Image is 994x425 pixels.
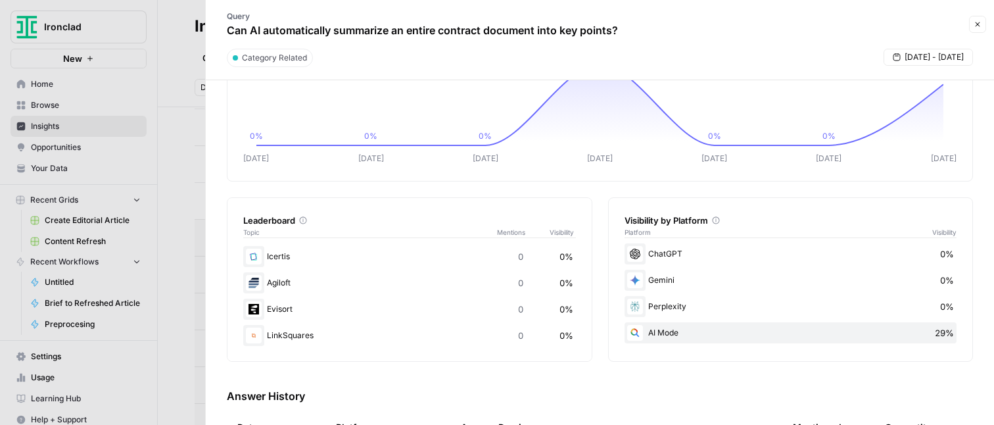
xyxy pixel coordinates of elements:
[932,227,957,238] span: Visibility
[246,275,262,291] img: pvbc5e4ua90ali5aebi2l4v58m89
[559,250,573,263] span: 0%
[227,22,618,38] p: Can AI automatically summarize an entire contract document into key points?
[497,227,550,238] span: Mentions
[559,303,573,316] span: 0%
[243,272,576,293] div: Agiloft
[931,153,957,163] tspan: [DATE]
[243,299,576,320] div: Evisort
[550,227,576,238] span: Visibility
[935,70,952,80] tspan: 25%
[625,296,957,317] div: Perplexity
[935,326,954,339] span: 29%
[518,329,523,342] span: 0
[246,249,262,264] img: itx2cnul82pu1sysyqwfj2007cqt
[246,328,262,343] img: q0dsrjl6enux895t4ali37xwv850
[625,214,957,227] div: Visibility by Platform
[587,153,613,163] tspan: [DATE]
[625,322,957,343] div: AI Mode
[518,276,523,289] span: 0
[940,274,954,287] span: 0%
[940,247,954,261] span: 0%
[227,11,618,22] p: Query
[243,153,269,163] tspan: [DATE]
[242,52,307,64] span: Category Related
[940,300,954,313] span: 0%
[243,227,497,238] span: Topic
[816,153,841,163] tspan: [DATE]
[250,131,263,141] tspan: 0%
[243,325,576,346] div: LinkSquares
[708,131,721,141] tspan: 0%
[701,153,727,163] tspan: [DATE]
[364,131,377,141] tspan: 0%
[625,243,957,264] div: ChatGPT
[518,303,523,316] span: 0
[227,388,973,404] h3: Answer History
[243,246,576,267] div: Icertis
[559,329,573,342] span: 0%
[246,301,262,317] img: vbl1y51plx3ewu2mjtyis441uh4m
[625,270,957,291] div: Gemini
[905,51,964,63] span: [DATE] - [DATE]
[822,131,836,141] tspan: 0%
[518,250,523,263] span: 0
[243,214,576,227] div: Leaderboard
[559,276,573,289] span: 0%
[358,153,384,163] tspan: [DATE]
[884,49,973,66] button: [DATE] - [DATE]
[625,227,651,238] span: Platform
[479,131,492,141] tspan: 0%
[473,153,498,163] tspan: [DATE]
